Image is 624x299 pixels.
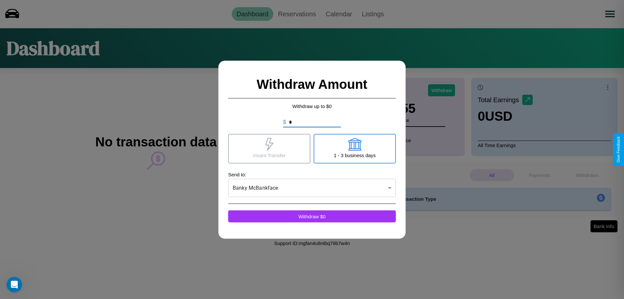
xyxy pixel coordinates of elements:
div: Give Feedback [616,136,621,163]
button: Withdraw $0 [228,210,396,222]
h2: Withdraw Amount [228,70,396,98]
div: Banky McBankface [228,179,396,197]
iframe: Intercom live chat [6,277,22,292]
p: Send to: [228,170,396,179]
p: Withdraw up to $ 0 [228,102,396,110]
p: Insant Transfer [253,151,285,159]
p: $ [283,118,286,126]
p: 1 - 3 business days [334,151,376,159]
